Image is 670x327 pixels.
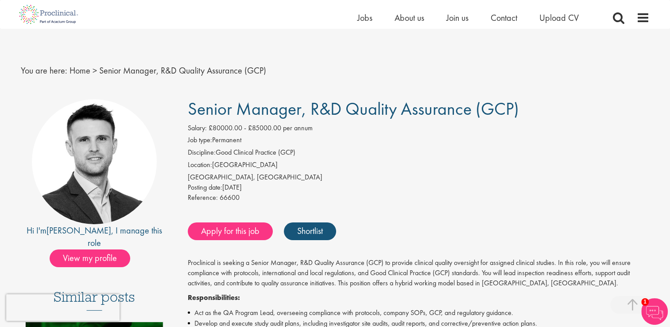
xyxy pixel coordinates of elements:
[188,193,218,203] label: Reference:
[188,160,650,172] li: [GEOGRAPHIC_DATA]
[54,289,135,311] h3: Similar posts
[6,294,120,321] iframe: reCAPTCHA
[188,222,273,240] a: Apply for this job
[93,65,97,76] span: >
[99,65,266,76] span: Senior Manager, R&D Quality Assurance (GCP)
[284,222,336,240] a: Shortlist
[70,65,90,76] a: breadcrumb link
[50,249,130,267] span: View my profile
[188,308,650,318] li: Act as the QA Program Lead, overseeing compliance with protocols, company SOPs, GCP, and regulato...
[188,183,222,192] span: Posting date:
[188,293,240,302] strong: Responsibilities:
[21,65,67,76] span: You are here:
[188,183,650,193] div: [DATE]
[446,12,469,23] a: Join us
[46,225,111,236] a: [PERSON_NAME]
[188,160,212,170] label: Location:
[188,123,207,133] label: Salary:
[641,298,668,325] img: Chatbot
[491,12,517,23] a: Contact
[32,99,157,224] img: imeage of recruiter Joshua Godden
[539,12,579,23] a: Upload CV
[357,12,372,23] a: Jobs
[188,258,650,288] p: Proclinical is seeking a Senior Manager, R&D Quality Assurance (GCP) to provide clinical quality ...
[209,123,313,132] span: £80000.00 - £85000.00 per annum
[188,148,650,160] li: Good Clinical Practice (GCP)
[188,148,216,158] label: Discipline:
[21,224,168,249] div: Hi I'm , I manage this role
[641,298,649,306] span: 1
[188,135,650,148] li: Permanent
[188,135,212,145] label: Job type:
[50,251,139,263] a: View my profile
[188,97,519,120] span: Senior Manager, R&D Quality Assurance (GCP)
[188,172,650,183] div: [GEOGRAPHIC_DATA], [GEOGRAPHIC_DATA]
[220,193,240,202] span: 66600
[395,12,424,23] a: About us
